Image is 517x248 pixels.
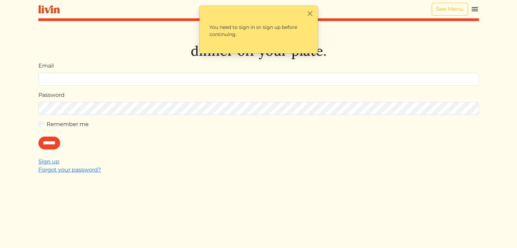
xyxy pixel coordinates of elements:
img: menu_hamburger-cb6d353cf0ecd9f46ceae1c99ecbeb4a00e71ca567a856bd81f57e9d8c17bb26.svg [471,5,479,13]
img: livin-logo-a0d97d1a881af30f6274990eb6222085a2533c92bbd1e4f22c21b4f0d0e3210c.svg [38,5,60,14]
button: Close [307,10,314,17]
label: Password [38,91,65,99]
a: Sign up [38,158,59,165]
a: See Menu [432,3,468,16]
a: Forgot your password? [38,166,101,173]
label: Email [38,62,54,70]
p: You need to sign in or sign up before continuing. [204,18,314,44]
label: Remember me [47,120,89,128]
h1: Let's take dinner off your plate. [38,26,479,59]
